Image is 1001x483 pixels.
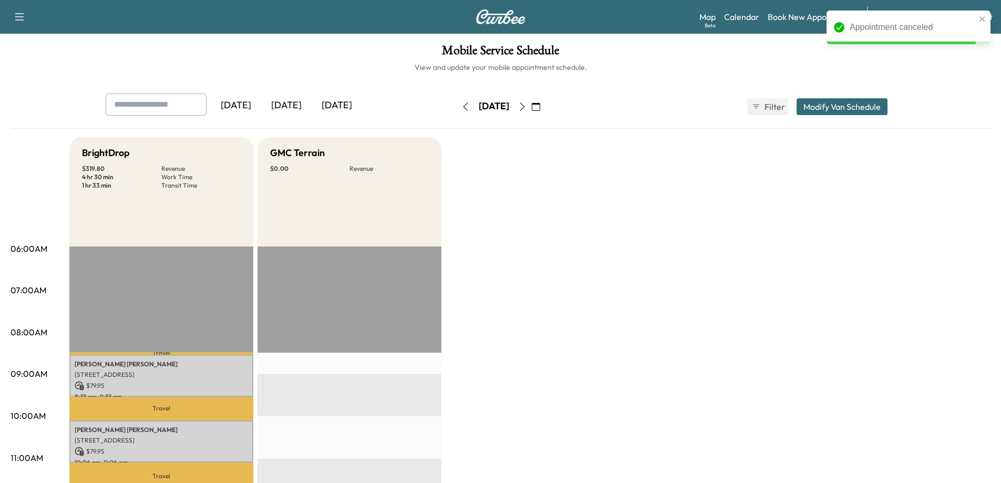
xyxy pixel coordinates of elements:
[270,146,325,160] h5: GMC Terrain
[211,94,261,118] div: [DATE]
[161,181,241,190] p: Transit Time
[479,100,509,113] div: [DATE]
[82,173,161,181] p: 4 hr 30 min
[75,426,248,434] p: [PERSON_NAME] [PERSON_NAME]
[11,367,47,380] p: 09:00AM
[349,165,429,173] p: Revenue
[11,242,47,255] p: 06:00AM
[11,44,990,62] h1: Mobile Service Schedule
[765,100,783,113] span: Filter
[69,352,253,354] p: Travel
[82,146,130,160] h5: BrightDrop
[768,11,856,23] a: Book New Appointment
[75,458,248,467] p: 10:06 am - 11:06 am
[724,11,759,23] a: Calendar
[75,447,248,456] p: $ 79.95
[82,181,161,190] p: 1 hr 33 min
[75,393,248,401] p: 8:33 am - 9:33 am
[161,165,241,173] p: Revenue
[797,98,888,115] button: Modify Van Schedule
[261,94,312,118] div: [DATE]
[82,165,161,173] p: $ 319.80
[476,9,526,24] img: Curbee Logo
[747,98,788,115] button: Filter
[161,173,241,181] p: Work Time
[11,284,46,296] p: 07:00AM
[705,22,716,29] div: Beta
[312,94,362,118] div: [DATE]
[11,326,47,338] p: 08:00AM
[11,62,990,73] h6: View and update your mobile appointment schedule.
[11,409,46,422] p: 10:00AM
[69,397,253,420] p: Travel
[75,371,248,379] p: [STREET_ADDRESS]
[11,451,43,464] p: 11:00AM
[75,436,248,445] p: [STREET_ADDRESS]
[270,165,349,173] p: $ 0.00
[699,11,716,23] a: MapBeta
[75,360,248,368] p: [PERSON_NAME] [PERSON_NAME]
[75,381,248,390] p: $ 79.95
